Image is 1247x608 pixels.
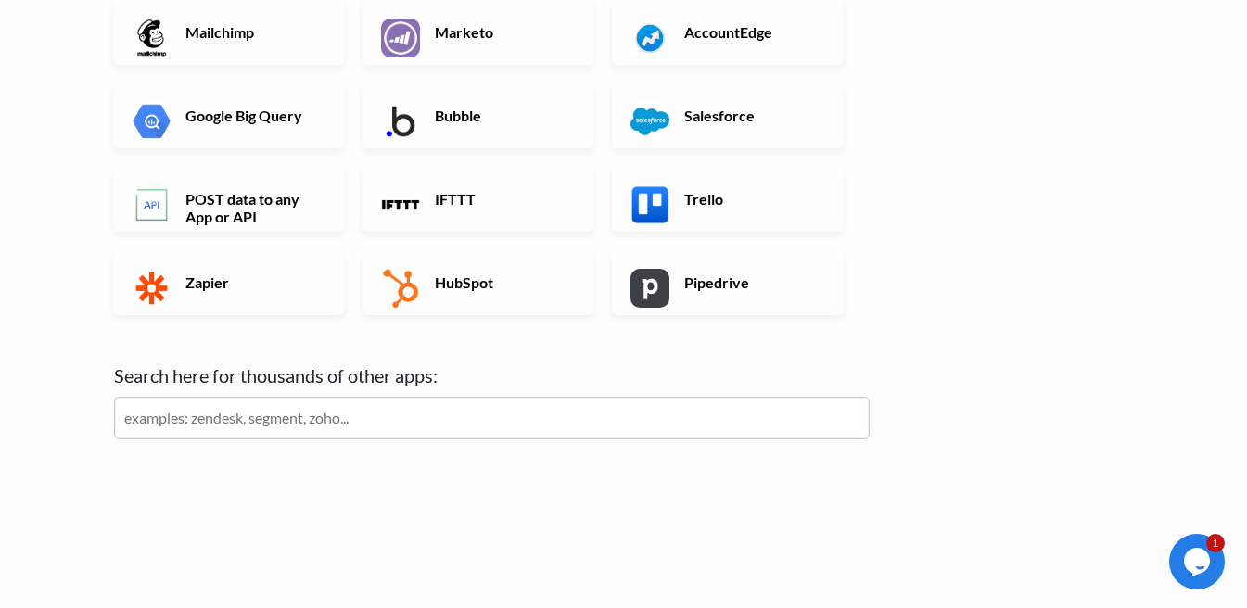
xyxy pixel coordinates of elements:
a: Salesforce [612,83,843,148]
img: AccountEdge App & API [630,19,669,57]
img: POST data to any App or API App & API [133,185,172,224]
h6: Salesforce [680,107,825,124]
img: IFTTT App & API [381,185,420,224]
a: HubSpot [363,250,593,315]
a: POST data to any App or API [114,167,345,232]
img: Salesforce App & API [630,102,669,141]
h6: HubSpot [430,273,576,291]
h6: AccountEdge [680,23,825,41]
img: Zapier App & API [133,269,172,308]
a: Zapier [114,250,345,315]
h6: Mailchimp [181,23,326,41]
h6: Pipedrive [680,273,825,291]
img: Marketo App & API [381,19,420,57]
h6: Zapier [181,273,326,291]
a: IFTTT [363,167,593,232]
img: Pipedrive App & API [630,269,669,308]
h6: Marketo [430,23,576,41]
img: Trello App & API [630,185,669,224]
img: Bubble App & API [381,102,420,141]
h6: POST data to any App or API [181,190,326,225]
h6: IFTTT [430,190,576,208]
h6: Trello [680,190,825,208]
h6: Bubble [430,107,576,124]
a: Google Big Query [114,83,345,148]
h6: Google Big Query [181,107,326,124]
label: Search here for thousands of other apps: [114,361,870,389]
iframe: chat widget [1169,534,1228,589]
input: examples: zendesk, segment, zoho... [114,397,870,439]
a: Bubble [363,83,593,148]
img: HubSpot App & API [381,269,420,308]
img: Google Big Query App & API [133,102,172,141]
a: Trello [612,167,843,232]
a: Pipedrive [612,250,843,315]
img: Mailchimp App & API [133,19,172,57]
